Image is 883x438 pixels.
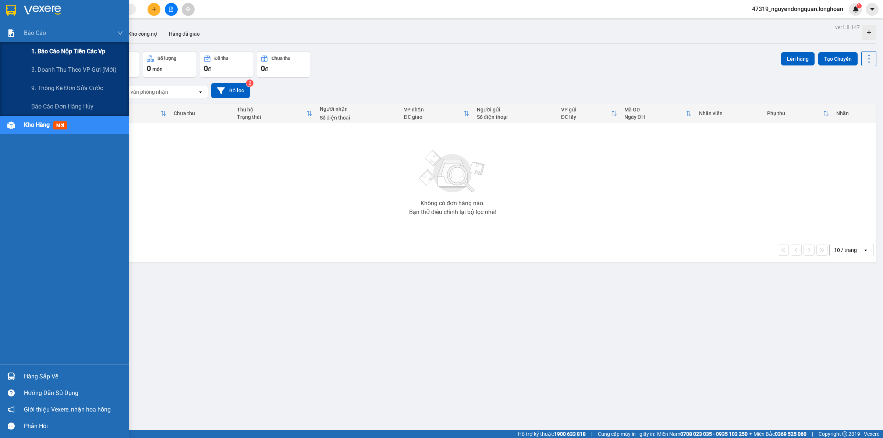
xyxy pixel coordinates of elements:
[812,430,813,438] span: |
[862,25,876,40] div: Tạo kho hàng mới
[182,3,195,16] button: aim
[416,146,489,197] img: svg+xml;base64,PHN2ZyBjbGFzcz0ibGlzdC1wbHVnX19zdmciIHhtbG5zPSJodHRwOi8vd3d3LnczLm9yZy8yMDAwL3N2Zy...
[477,107,554,113] div: Người gửi
[122,25,163,43] button: Kho công nợ
[680,431,748,437] strong: 0708 023 035 - 0935 103 250
[265,66,268,72] span: đ
[7,121,15,129] img: warehouse-icon
[561,114,611,120] div: ĐC lấy
[775,431,806,437] strong: 0369 525 060
[598,430,655,438] span: Cung cấp máy in - giấy in:
[320,106,397,112] div: Người nhận
[165,3,178,16] button: file-add
[110,107,160,113] div: Đã thu
[836,110,873,116] div: Nhãn
[200,51,253,78] button: Đã thu0đ
[24,388,123,399] div: Hướng dẫn sử dụng
[233,104,316,123] th: Toggle SortBy
[835,23,860,31] div: ver 1.8.147
[624,114,686,120] div: Ngày ĐH
[749,432,752,435] span: ⚪️
[8,406,15,413] span: notification
[24,121,50,128] span: Kho hàng
[8,389,15,396] span: question-circle
[185,7,191,12] span: aim
[148,3,160,16] button: plus
[214,56,228,61] div: Đã thu
[147,64,151,73] span: 0
[24,371,123,382] div: Hàng sắp về
[763,104,832,123] th: Toggle SortBy
[863,247,869,253] svg: open
[561,107,611,113] div: VP gửi
[657,430,748,438] span: Miền Nam
[477,114,554,120] div: Số điện thoại
[143,51,196,78] button: Số lượng0món
[320,115,397,121] div: Số điện thoại
[404,107,464,113] div: VP nhận
[117,88,168,96] div: Chọn văn phòng nhận
[272,56,290,61] div: Chưa thu
[7,373,15,380] img: warehouse-icon
[699,110,760,116] div: Nhân viên
[24,405,111,414] span: Giới thiệu Vexere, nhận hoa hồng
[152,66,163,72] span: món
[753,430,806,438] span: Miền Bắc
[518,430,586,438] span: Hỗ trợ kỹ thuật:
[554,431,586,437] strong: 1900 633 818
[409,209,496,215] div: Bạn thử điều chỉnh lại bộ lọc nhé!
[818,52,858,65] button: Tạo Chuyến
[24,421,123,432] div: Phản hồi
[624,107,686,113] div: Mã GD
[421,200,485,206] div: Không có đơn hàng nào.
[781,52,815,65] button: Lên hàng
[404,114,464,120] div: ĐC giao
[24,28,46,38] span: Báo cáo
[6,5,16,16] img: logo-vxr
[857,3,862,8] sup: 1
[31,102,93,111] span: Báo cáo đơn hàng hủy
[767,110,823,116] div: Phụ thu
[869,6,876,13] span: caret-down
[246,79,253,87] sup: 2
[7,29,15,37] img: solution-icon
[8,423,15,430] span: message
[31,47,105,56] span: 1. Báo cáo nộp tiền các vp
[842,431,847,437] span: copyright
[852,6,859,13] img: icon-new-feature
[106,104,170,123] th: Toggle SortBy
[157,56,176,61] div: Số lượng
[31,65,117,74] span: 3. Doanh Thu theo VP Gửi (mới)
[866,3,879,16] button: caret-down
[858,3,860,8] span: 1
[621,104,695,123] th: Toggle SortBy
[110,114,160,120] div: HTTT
[163,25,206,43] button: Hàng đã giao
[557,104,621,123] th: Toggle SortBy
[211,83,250,98] button: Bộ lọc
[237,107,306,113] div: Thu hộ
[400,104,473,123] th: Toggle SortBy
[261,64,265,73] span: 0
[169,7,174,12] span: file-add
[152,7,157,12] span: plus
[208,66,211,72] span: đ
[174,110,230,116] div: Chưa thu
[746,4,849,14] span: 47319_nguyendongquan.longhoan
[257,51,310,78] button: Chưa thu0đ
[198,89,203,95] svg: open
[31,83,103,93] span: 9. Thống kê đơn sửa cước
[53,121,67,129] span: mới
[237,114,306,120] div: Trạng thái
[834,246,857,254] div: 10 / trang
[591,430,592,438] span: |
[117,30,123,36] span: down
[204,64,208,73] span: 0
